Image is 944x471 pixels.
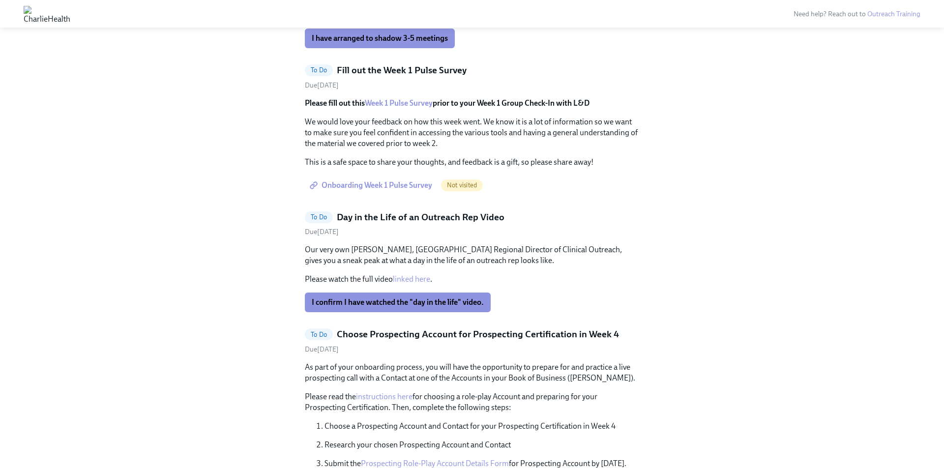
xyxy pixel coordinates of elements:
[337,211,504,224] h5: Day in the Life of an Outreach Rep Video
[441,181,483,189] span: Not visited
[337,64,467,77] h5: Fill out the Week 1 Pulse Survey
[305,328,639,354] a: To DoChoose Prospecting Account for Prospecting Certification in Week 4Due[DATE]
[305,345,339,353] span: Tuesday, September 30th 2025, 10:00 am
[312,297,484,307] span: I confirm I have watched the "day in the life" video.
[305,213,333,221] span: To Do
[305,98,590,108] strong: Please fill out this prior to your Week 1 Group Check-In with L&D
[393,274,430,284] a: linked here
[312,180,432,190] span: Onboarding Week 1 Pulse Survey
[356,392,413,401] a: instructions here
[337,328,619,341] h5: Choose Prospecting Account for Prospecting Certification in Week 4
[305,66,333,74] span: To Do
[305,211,639,237] a: To DoDay in the Life of an Outreach Rep VideoDue[DATE]
[305,391,639,413] p: Please read the for choosing a role-play Account and preparing for your Prospecting Certification...
[305,29,455,48] button: I have arranged to shadow 3-5 meetings
[324,440,639,450] p: Research your chosen Prospecting Account and Contact
[305,362,639,383] p: As part of your onboarding process, you will have the opportunity to prepare for and practice a l...
[305,157,639,168] p: This is a safe space to share your thoughts, and feedback is a gift, so please share away!
[361,459,509,468] a: Prospecting Role-Play Account Details Form
[305,117,639,149] p: We would love your feedback on how this week went. We know it is a lot of information so we want ...
[324,458,639,469] p: Submit the for Prospecting Account by [DATE].
[305,228,339,236] span: Thursday, October 2nd 2025, 10:00 am
[365,98,433,108] a: Week 1 Pulse Survey
[305,293,491,312] button: I confirm I have watched the "day in the life" video.
[305,274,639,285] p: Please watch the full video .
[867,10,920,18] a: Outreach Training
[24,6,70,22] img: CharlieHealth
[305,176,439,195] a: Onboarding Week 1 Pulse Survey
[305,244,639,266] p: Our very own [PERSON_NAME], [GEOGRAPHIC_DATA] Regional Director of Clinical Outreach, gives you a...
[324,421,639,432] p: Choose a Prospecting Account and Contact for your Prospecting Certification in Week 4
[794,10,920,18] span: Need help? Reach out to
[305,81,339,89] span: Friday, September 26th 2025, 2:00 pm
[305,331,333,338] span: To Do
[312,33,448,43] span: I have arranged to shadow 3-5 meetings
[305,64,639,90] a: To DoFill out the Week 1 Pulse SurveyDue[DATE]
